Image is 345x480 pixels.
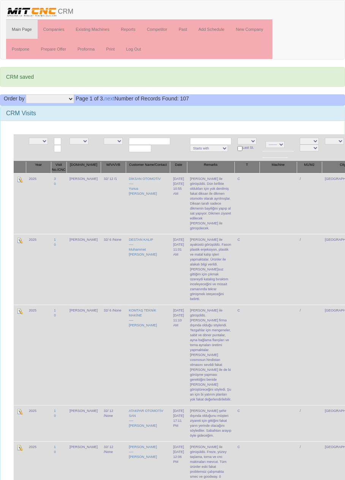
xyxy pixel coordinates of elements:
a: Main Page [6,20,38,39]
th: [DOMAIN_NAME] [66,161,101,173]
img: Edit [17,408,23,415]
a: Reports [115,20,141,39]
a: next [104,95,114,102]
th: Year [26,161,51,173]
td: 32/ 12 /1 [101,173,126,234]
th: M1/M2 [297,161,322,173]
td: [PERSON_NAME] [66,234,101,305]
a: Postpone [6,40,35,59]
a: DESTAN KALIP [129,238,153,242]
td: [PERSON_NAME] ile ayaküstü görüşüldü. Fason plastik enjeksiyon, plastik ve matal kalıp işleri yap... [187,234,234,305]
a: [PERSON_NAME] [129,424,157,428]
a: 0 [54,243,56,246]
div: [DATE] 10:55 AM [173,181,184,196]
td: [PERSON_NAME] şehir dışında olduğunu müşteri ziyareti için gittiğini fakat yarın yerinde olacağın... [187,405,234,441]
td: C [234,173,260,234]
td: C [234,234,260,305]
a: Proforma [72,40,100,59]
td: [PERSON_NAME] [66,305,101,405]
th: Machine [260,161,297,173]
th: Visit No./CNC [51,161,66,173]
a: Log Out [120,40,147,59]
td: [PERSON_NAME] [66,405,101,441]
td: 32/ 6 /None [101,234,126,305]
img: Edit [17,176,23,183]
th: Date [170,161,187,173]
span: Page 1 of 3. [76,95,104,102]
img: Edit [17,445,23,451]
th: Remarks [187,161,234,173]
td: 2025 [26,305,51,405]
td: 32/ 6 /None [101,305,126,405]
td: Last St. [234,134,260,161]
span: Number of Records Found: 107 [76,95,189,102]
a: 1 [54,445,56,449]
a: 1 [54,409,56,413]
td: 2025 [26,405,51,441]
td: [DATE] [170,305,187,405]
th: T [234,161,260,173]
a: Muhammet [PERSON_NAME] [129,248,157,256]
a: ATAKPAR OTOMOTİV SAN [129,409,163,418]
div: [DATE] 11:10 AM [173,313,184,328]
td: [PERSON_NAME] ile görüşüldü. Dün birlikte oldukları için yok denilmiş fakat diksan ile dikmen oto... [187,173,234,234]
div: [DATE] 17:11 PM [173,413,184,428]
td: [PERSON_NAME] [66,173,101,234]
a: 1 [54,238,56,242]
a: Existing Machines [70,20,115,39]
td: [PERSON_NAME] ile görüşüldü. [PERSON_NAME] firma dışında olduğu söylendi. Tezgahlar için mengenel... [187,305,234,405]
td: 32/ 12 /None [101,405,126,441]
td: 2025 [26,173,51,234]
img: Edit [17,237,23,243]
a: 0 [54,182,56,186]
a: 0 [54,313,56,317]
a: DİKSAN OTOMOTİV [129,177,161,181]
td: / [297,405,322,441]
a: Print [100,40,120,59]
td: / [297,173,322,234]
h3: CRM Visits [6,110,339,117]
td: [DATE] [170,405,187,441]
a: Prepare Offer [35,40,71,59]
a: 0 [54,414,56,418]
a: [PERSON_NAME] [129,445,157,449]
th: W/VA/VB [101,161,126,173]
td: C [234,305,260,405]
a: Add Schedule [193,20,230,39]
td: [DATE] [170,234,187,305]
a: Companies [38,20,70,39]
a: [PERSON_NAME] [129,323,157,327]
td: ---- [126,234,170,305]
img: Edit [17,308,23,314]
td: / [297,305,322,405]
td: [DATE] [170,173,187,234]
td: / [297,234,322,305]
img: header.png [6,6,58,17]
th: Customer Name/Contact [126,161,170,173]
td: ---- [126,173,170,234]
td: ---- [126,405,170,441]
div: [DATE] 11:01 AM [173,242,184,257]
a: KOMTAŞ TEKNİK MAKİNE [129,308,156,317]
a: [PERSON_NAME] [129,455,157,459]
a: CRM [0,0,79,19]
td: C [234,405,260,441]
a: 3 [54,177,56,181]
div: [DATE] 12:06 PM [173,450,184,464]
a: Competitor [141,20,173,39]
a: New Company [230,20,269,39]
a: 0 [54,450,56,454]
a: 1 [54,308,56,312]
td: 2025 [26,234,51,305]
a: Yunus [PERSON_NAME] [129,187,157,195]
a: Past [173,20,193,39]
td: ---- [126,305,170,405]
